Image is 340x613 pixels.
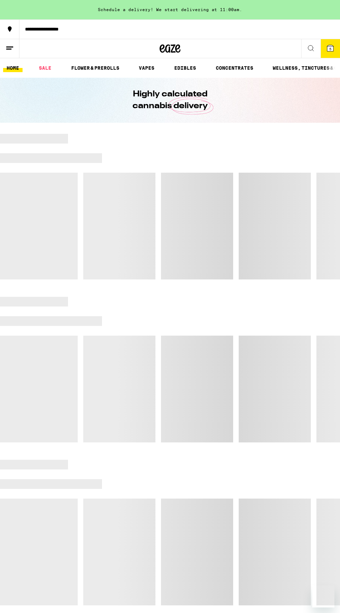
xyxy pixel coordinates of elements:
[171,64,199,72] a: EDIBLES
[35,64,55,72] a: SALE
[113,88,227,112] h1: Highly calculated cannabis delivery
[135,64,158,72] a: VAPES
[321,39,340,58] button: 5
[212,64,257,72] a: CONCENTRATES
[329,47,331,51] span: 5
[3,64,23,72] a: HOME
[312,585,334,607] iframe: Button to launch messaging window
[68,64,123,72] a: FLOWER & PREROLLS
